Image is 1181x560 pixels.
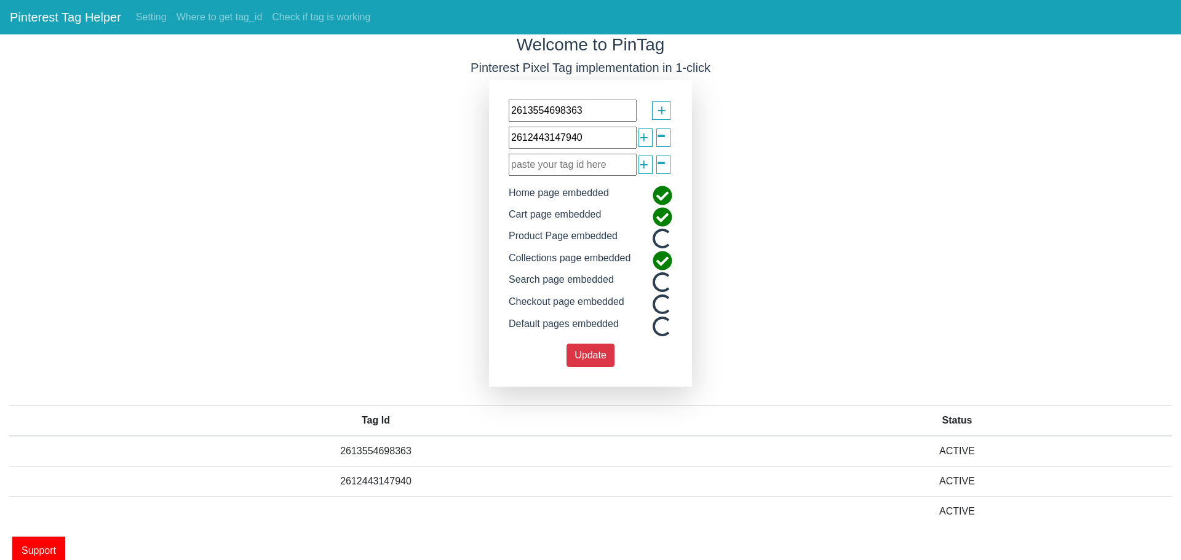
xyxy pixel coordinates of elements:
input: paste your tag id here [509,127,637,149]
div: Default pages embedded [499,317,628,339]
div: Checkout page embedded [499,294,634,317]
td: ACTIVE [742,436,1172,467]
a: Where to get tag_id [172,5,268,30]
div: Collections page embedded [499,251,640,272]
td: 2613554698363 [9,436,742,467]
input: paste your tag id here [509,100,637,122]
span: - [656,140,666,183]
th: Status [742,405,1172,436]
div: Home page embedded [499,186,618,207]
td: ACTIVE [742,466,1172,496]
span: + [657,99,666,122]
div: Product Page embedded [499,229,627,251]
a: Check if tag is working [267,5,375,30]
a: Setting [131,5,172,30]
div: Cart page embedded [499,207,610,229]
input: paste your tag id here [509,154,637,176]
span: Update [575,350,606,360]
span: - [656,112,666,156]
td: 2612443147940 [9,466,742,496]
span: + [639,126,648,149]
td: ACTIVE [742,496,1172,526]
a: Pinterest Tag Helper [10,5,121,30]
button: Update [567,344,614,367]
th: Tag Id [9,405,742,436]
span: + [639,153,648,176]
div: Search page embedded [499,272,623,294]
